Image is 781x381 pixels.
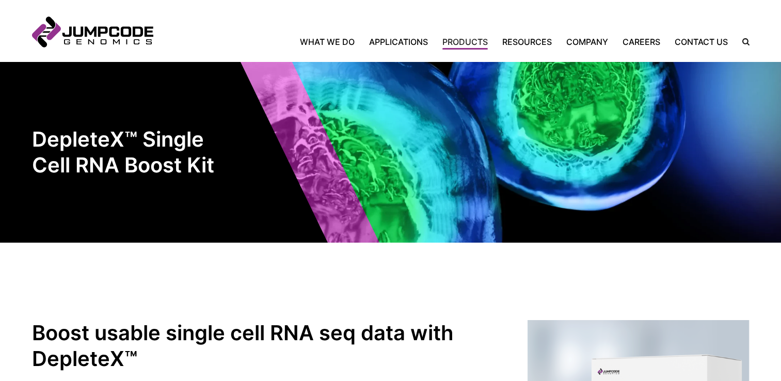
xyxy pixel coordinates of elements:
a: Resources [495,36,559,48]
nav: Primary Navigation [153,36,735,48]
a: What We Do [300,36,362,48]
a: Company [559,36,615,48]
a: Careers [615,36,667,48]
a: Contact Us [667,36,735,48]
label: Search the site. [735,38,750,45]
a: Products [435,36,495,48]
h2: Boost usable single cell RNA seq data with DepleteX™ [32,320,502,372]
h1: DepleteX™ Single Cell RNA Boost Kit [32,126,218,178]
a: Applications [362,36,435,48]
